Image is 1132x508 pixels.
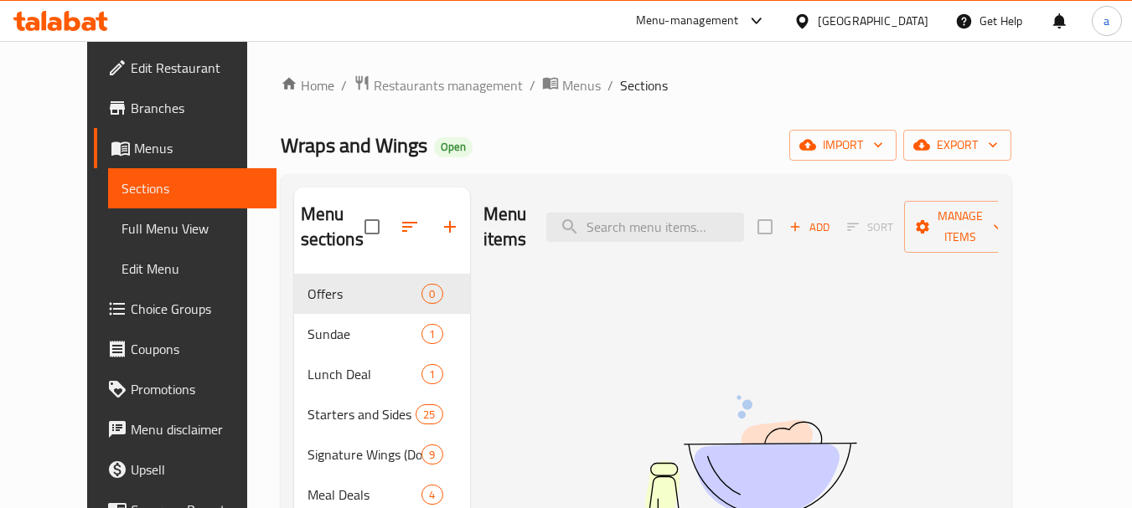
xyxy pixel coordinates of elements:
span: Sundae [308,324,422,344]
span: Add [787,218,832,237]
div: items [421,364,442,384]
span: Offers [308,284,422,304]
button: Add section [430,207,470,247]
span: Coupons [131,339,263,359]
span: Restaurants management [374,75,523,95]
a: Branches [94,88,277,128]
span: Menus [134,138,263,158]
a: Restaurants management [354,74,523,96]
span: Choice Groups [131,299,263,319]
h2: Menu items [483,202,527,252]
a: Full Menu View [108,208,277,249]
span: 0 [422,286,442,302]
span: a [1104,12,1109,30]
div: items [421,444,442,464]
input: search [546,213,744,242]
a: Coupons [94,329,277,369]
span: 1 [422,367,442,382]
button: export [903,130,1011,161]
span: Signature Wings (Double) [308,444,422,464]
span: Select all sections [354,209,390,244]
nav: breadcrumb [281,74,1011,96]
span: 9 [422,447,442,463]
span: Select section first [836,214,904,240]
span: Upsell [131,459,263,480]
span: Meal Deals [308,485,422,505]
span: Add item [783,214,836,240]
button: import [789,130,897,161]
a: Edit Menu [108,249,277,289]
a: Menu disclaimer [94,409,277,449]
div: Starters and Sides25 [294,394,470,434]
span: Sort sections [390,207,430,247]
button: Add [783,214,836,240]
span: Menus [562,75,601,95]
span: Manage items [917,206,1003,248]
a: Choice Groups [94,289,277,329]
li: / [530,75,535,95]
span: export [917,135,998,156]
div: items [421,284,442,304]
div: items [421,485,442,505]
div: Sundae1 [294,314,470,354]
span: Promotions [131,379,263,399]
span: Full Menu View [121,218,263,239]
a: Menus [542,74,601,96]
h2: Menu sections [301,202,364,252]
span: Branches [131,98,263,118]
span: 25 [416,407,442,423]
span: Menu disclaimer [131,419,263,439]
div: Lunch Deal1 [294,354,470,394]
span: Sections [121,178,263,198]
span: 1 [422,326,442,342]
li: / [341,75,347,95]
div: [GEOGRAPHIC_DATA] [818,12,928,30]
div: Offers0 [294,274,470,314]
a: Menus [94,128,277,168]
span: Edit Menu [121,259,263,279]
div: items [421,324,442,344]
span: Lunch Deal [308,364,422,384]
span: import [803,135,883,156]
div: Open [434,137,473,157]
span: Edit Restaurant [131,58,263,78]
span: Starters and Sides [308,404,416,424]
span: 4 [422,487,442,503]
a: Promotions [94,369,277,409]
div: Signature Wings (Double)9 [294,434,470,475]
span: Sections [620,75,668,95]
span: Open [434,140,473,154]
span: Wraps and Wings [281,126,427,164]
div: Menu-management [636,11,739,31]
a: Sections [108,168,277,208]
a: Home [281,75,334,95]
a: Edit Restaurant [94,48,277,88]
a: Upsell [94,449,277,490]
li: / [607,75,613,95]
button: Manage items [904,201,1016,253]
div: items [416,404,442,424]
